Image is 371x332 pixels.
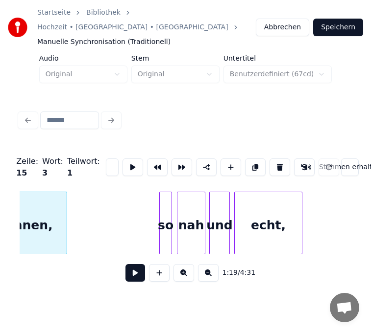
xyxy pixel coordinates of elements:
[16,155,38,179] div: Zeile :
[330,293,359,322] a: Chat öffnen
[37,37,171,47] span: Manuelle Synchronisation (Traditionell)
[131,55,220,62] label: Stem
[37,8,256,47] nav: breadcrumb
[67,168,73,177] span: 1
[313,19,363,36] button: Speichern
[42,168,48,177] span: 3
[16,168,27,177] span: 15
[223,268,238,278] span: 1:19
[8,18,27,37] img: youka
[256,19,309,36] button: Abbrechen
[223,55,332,62] label: Untertitel
[67,155,100,179] div: Teilwort :
[341,158,359,176] button: Toggle
[223,268,246,278] div: /
[39,55,127,62] label: Audio
[37,22,228,32] a: Hochzeit • [GEOGRAPHIC_DATA] • [GEOGRAPHIC_DATA]
[86,8,121,18] a: Bibliothek
[240,268,255,278] span: 4:31
[42,155,63,179] div: Wort :
[37,8,71,18] a: Startseite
